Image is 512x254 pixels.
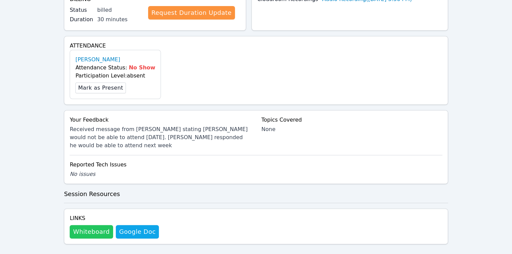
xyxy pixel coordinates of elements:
[129,64,156,71] span: No Show
[64,189,448,199] h3: Session Resources
[262,125,442,133] div: None
[148,6,235,20] a: Request Duration Update
[97,6,143,14] div: billed
[70,171,95,177] span: No issues
[70,214,159,222] h4: Links
[97,15,143,24] div: 30 minutes
[70,6,93,14] label: Status
[75,72,155,80] div: Participation Level: absent
[75,83,126,93] button: Mark as Present
[70,225,113,239] button: Whiteboard
[70,15,93,24] label: Duration
[70,125,250,150] div: Received message from [PERSON_NAME] stating [PERSON_NAME] would not be able to attend [DATE]. [PE...
[70,161,442,169] div: Reported Tech Issues
[70,42,442,50] h4: Attendance
[70,116,250,124] div: Your Feedback
[75,64,155,72] div: Attendance Status:
[262,116,442,124] div: Topics Covered
[116,225,159,239] a: Google Doc
[75,56,120,64] a: [PERSON_NAME]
